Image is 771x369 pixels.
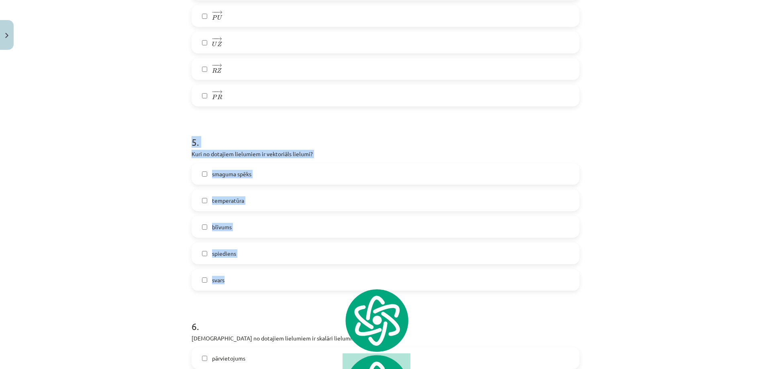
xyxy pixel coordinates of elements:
span: pārvietojums [212,354,245,363]
span: blīvums [212,223,232,231]
span: U [212,41,217,47]
span: → [216,37,222,41]
img: logo.svg [343,287,410,353]
span: svars [212,276,224,284]
input: svars [202,277,207,283]
p: Kuri no dotajiem lielumiem ir vektoriāls lielumi? [192,150,579,158]
input: spiediens [202,251,207,256]
span: − [212,64,217,67]
input: blīvums [202,224,207,230]
input: pārvietojums [202,356,207,361]
span: → [216,64,222,67]
span: smaguma spēks [212,170,251,178]
h1: 5 . [192,122,579,147]
span: − [212,90,217,94]
span: → [216,90,222,94]
span: spiediens [212,249,236,258]
span: P [212,15,217,20]
h1: 6 . [192,307,579,332]
span: R [217,94,222,100]
p: [DEMOGRAPHIC_DATA] no dotajiem lielumiem ir skalāri lielumi? [192,334,579,342]
span: temperatūra [212,196,244,205]
span: Z [217,68,222,73]
input: temperatūra [202,198,207,203]
span: − [212,37,217,41]
img: icon-close-lesson-0947bae3869378f0d4975bcd49f059093ad1ed9edebbc8119c70593378902aed.svg [5,33,8,38]
span: Z [217,41,222,47]
span: R [212,68,217,73]
span: − [212,11,217,14]
span: U [217,15,222,20]
input: smaguma spēks [202,171,207,177]
span: → [216,11,222,14]
span: P [212,94,217,100]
